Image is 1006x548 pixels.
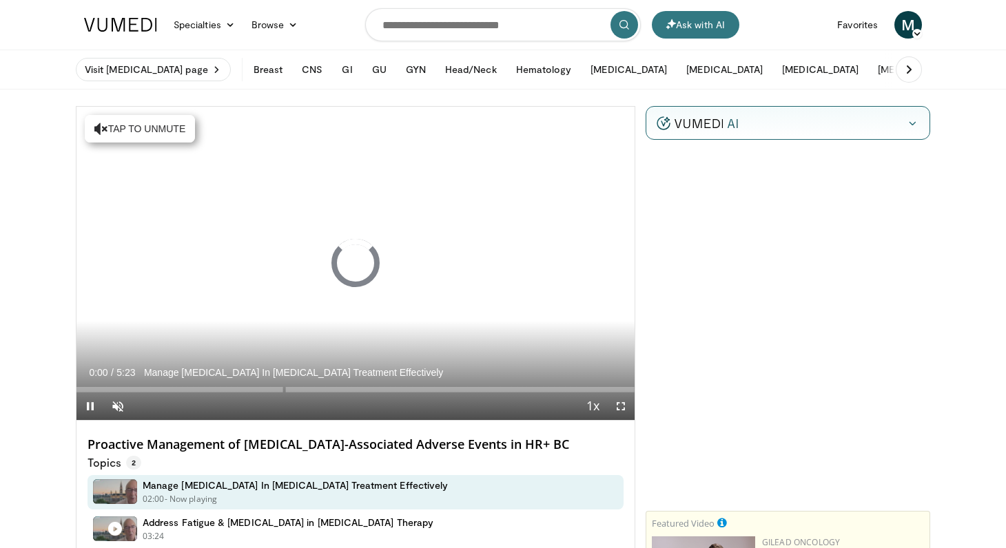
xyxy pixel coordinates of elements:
button: Playback Rate [579,392,607,420]
img: VuMedi Logo [84,18,157,32]
a: Visit [MEDICAL_DATA] page [76,58,231,81]
a: M [894,11,922,39]
button: GU [364,56,395,83]
img: vumedi-ai-logo.v2.svg [657,116,738,130]
a: Gilead Oncology [762,536,841,548]
button: Pause [76,392,104,420]
button: GYN [398,56,434,83]
p: 03:24 [143,530,165,542]
iframe: Advertisement [684,150,891,322]
a: Favorites [829,11,886,39]
button: Unmute [104,392,132,420]
p: Topics [88,456,141,470]
div: Progress Bar [76,387,635,392]
button: Hematology [508,56,580,83]
iframe: Advertisement [684,330,891,503]
button: [MEDICAL_DATA] [774,56,867,83]
p: - Now playing [165,493,218,505]
span: 0:00 [89,367,107,378]
button: CNS [294,56,331,83]
p: 02:00 [143,493,165,505]
button: Head/Neck [437,56,505,83]
button: [MEDICAL_DATA] [870,56,963,83]
button: Breast [245,56,291,83]
a: Browse [243,11,307,39]
span: Manage [MEDICAL_DATA] In [MEDICAL_DATA] Treatment Effectively [144,366,443,379]
small: Featured Video [652,517,715,529]
h4: Manage [MEDICAL_DATA] In [MEDICAL_DATA] Treatment Effectively [143,479,448,492]
span: 2 [126,456,141,470]
h4: Proactive Management of [MEDICAL_DATA]-Associated Adverse Events in HR+ BC [88,437,624,452]
button: GI [333,56,360,83]
span: / [111,367,114,378]
button: Tap to unmute [85,115,195,143]
button: Ask with AI [652,11,739,39]
video-js: Video Player [76,107,635,421]
h4: Address Fatigue & [MEDICAL_DATA] in [MEDICAL_DATA] Therapy [143,516,433,529]
button: Fullscreen [607,392,635,420]
a: Specialties [165,11,243,39]
input: Search topics, interventions [365,8,641,41]
button: [MEDICAL_DATA] [582,56,675,83]
span: 5:23 [116,367,135,378]
button: [MEDICAL_DATA] [678,56,771,83]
